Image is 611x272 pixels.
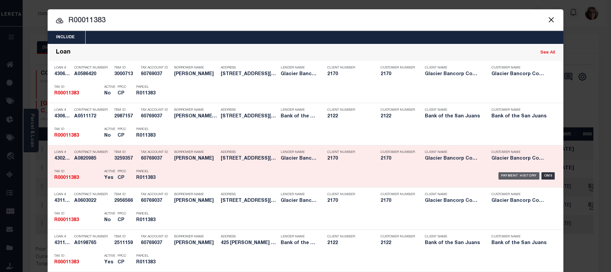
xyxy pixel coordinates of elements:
[540,51,555,55] a: See All
[114,71,138,77] h5: 3000713
[118,91,126,96] h5: CP
[221,71,277,77] h5: 425 SATTERFIELD AVENUE FRUITA C...
[104,133,114,139] h5: No
[118,133,126,139] h5: CP
[136,212,166,216] p: Parcel
[174,235,217,239] p: Borrower Name
[381,66,415,70] p: Customer Number
[381,156,414,162] h5: 2170
[74,193,111,197] p: Contract Number
[136,133,166,139] h5: R011383
[114,240,138,246] h5: 2511159
[327,240,371,246] h5: 2122
[141,193,171,197] p: Tax Account ID
[327,156,371,162] h5: 2170
[114,235,138,239] p: TBM ID
[174,114,217,119] h5: JACK EDWARD RICH AND MILDRED DE...
[141,198,171,204] h5: 60769037
[221,114,277,119] h5: 425 Satterfield Ave Fruita CO 81521
[281,71,317,77] h5: Glacier Bancorp Commercial
[141,150,171,154] p: Tax Account ID
[48,31,83,44] button: Include
[141,156,171,162] h5: 60769037
[54,85,101,89] p: Tax ID
[54,156,71,162] h5: 4302230009299
[136,91,166,96] h5: R011383
[54,254,101,258] p: Tax ID
[54,198,71,204] h5: 4311180003732
[281,240,317,246] h5: Bank of the San Juans
[327,114,371,119] h5: 2122
[104,170,115,174] p: Active
[381,240,414,246] h5: 2122
[141,108,171,112] p: Tax Account ID
[221,66,277,70] p: Address
[54,133,101,139] h5: R00011383
[114,66,138,70] p: TBM ID
[381,198,414,204] h5: 2170
[491,240,548,246] h5: Bank of the San Juans
[281,198,317,204] h5: Glacier Bancorp Commercial
[54,91,101,96] h5: R00011383
[136,85,166,89] p: Parcel
[114,108,138,112] p: TBM ID
[104,217,114,223] h5: No
[327,66,371,70] p: Client Number
[281,150,317,154] p: Lender Name
[425,235,481,239] p: Client Name
[114,150,138,154] p: TBM ID
[327,71,371,77] h5: 2170
[114,193,138,197] p: TBM ID
[54,260,79,265] strong: R00011383
[221,193,277,197] p: Address
[136,254,166,258] p: Parcel
[118,217,126,223] h5: CP
[425,156,481,162] h5: Glacier Bancorp Commercial
[281,193,317,197] p: Lender Name
[136,260,166,265] h5: R011383
[136,170,166,174] p: Parcel
[381,114,414,119] h5: 2122
[221,156,277,162] h5: 425 Satterfield Ave Fruita CO ...
[491,193,548,197] p: Customer Name
[174,66,217,70] p: Borrower Name
[118,85,126,89] p: PPCC
[118,254,126,258] p: PPCC
[104,260,114,265] h5: Yes
[327,235,371,239] p: Client Number
[281,66,317,70] p: Lender Name
[281,156,317,162] h5: Glacier Bancorp Commercial
[425,150,481,154] p: Client Name
[221,240,277,246] h5: 425 SATTERFIELD AVE FRUITA CO ...
[425,66,481,70] p: Client Name
[174,193,217,197] p: Borrower Name
[327,198,371,204] h5: 2170
[174,108,217,112] p: Borrower Name
[54,176,79,180] strong: R00011383
[381,71,414,77] h5: 2170
[425,108,481,112] p: Client Name
[54,91,79,96] strong: R00011383
[425,114,481,119] h5: Bank of the San Juans
[74,235,111,239] p: Contract Number
[54,127,101,131] p: Tax ID
[114,114,138,119] h5: 2987157
[221,235,277,239] p: Address
[54,114,71,119] h5: 4306210008652
[74,71,111,77] h5: A0586420
[104,127,115,131] p: Active
[141,114,171,119] h5: 60769037
[74,240,111,246] h5: A0198765
[491,235,548,239] p: Customer Name
[104,212,115,216] p: Active
[54,218,79,222] strong: R00011383
[425,198,481,204] h5: Glacier Bancorp Commercial
[104,85,115,89] p: Active
[118,170,126,174] p: PPCC
[54,170,101,174] p: Tax ID
[74,114,111,119] h5: A0511172
[104,175,114,181] h5: Yes
[54,235,71,239] p: Loan #
[381,193,415,197] p: Customer Number
[547,15,555,24] button: Close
